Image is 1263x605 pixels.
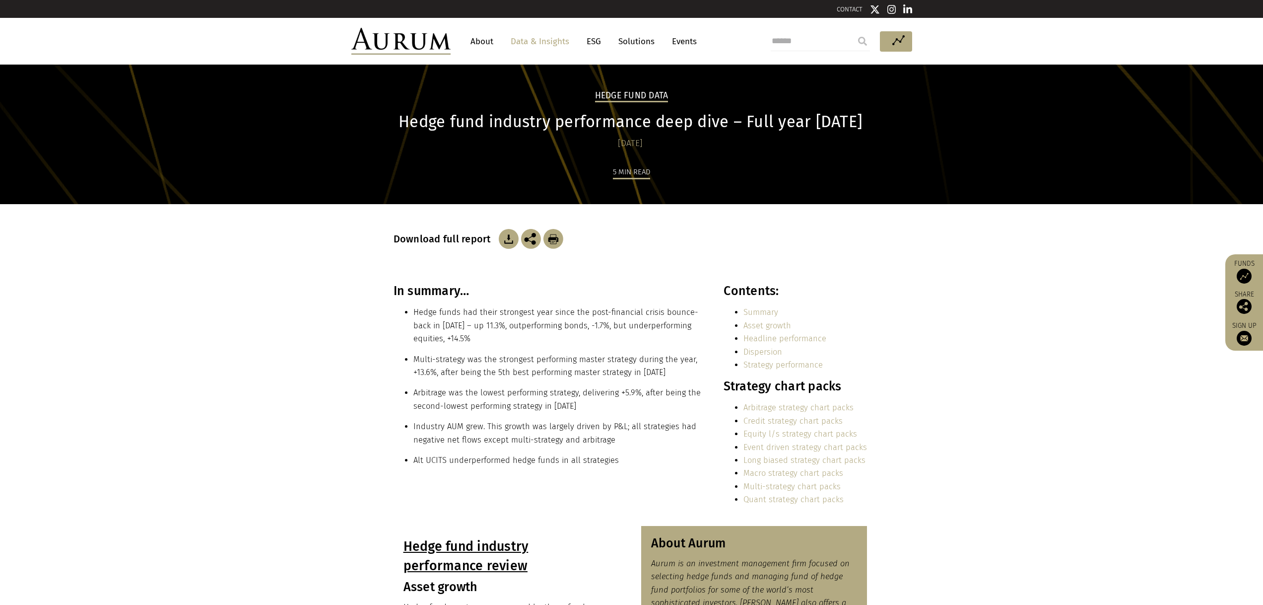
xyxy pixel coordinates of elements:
a: Long biased strategy chart packs [743,455,865,465]
a: About [465,32,498,51]
a: ESG [582,32,606,51]
a: Event driven strategy chart packs [743,443,867,452]
img: Twitter icon [870,4,880,14]
a: Funds [1230,259,1258,284]
a: Macro strategy chart packs [743,468,843,478]
img: Aurum [351,28,451,55]
img: Sign up to our newsletter [1237,331,1252,346]
a: Summary [743,307,778,317]
u: Hedge fund industry performance review [403,538,529,574]
h3: Asset growth [403,580,610,595]
li: Industry AUM grew. This growth was largely driven by P&L; all strategies had negative net flows e... [413,420,702,447]
div: [DATE] [394,137,867,151]
img: Access Funds [1237,269,1252,284]
img: Download Article [543,229,563,249]
a: Multi-strategy chart packs [743,482,841,491]
a: Equity l/s strategy chart packs [743,429,857,439]
a: Data & Insights [506,32,574,51]
a: Credit strategy chart packs [743,416,843,426]
a: Sign up [1230,321,1258,346]
a: Dispersion [743,347,782,357]
a: Headline performance [743,334,826,343]
h3: Contents: [724,284,867,299]
h3: Download full report [394,233,496,245]
div: Share [1230,291,1258,314]
img: Instagram icon [887,4,896,14]
h3: In summary… [394,284,702,299]
img: Linkedin icon [903,4,912,14]
div: 5 min read [613,166,650,179]
img: Share this post [1237,299,1252,314]
li: Arbitrage was the lowest performing strategy, delivering +5.9%, after being the second-lowest per... [413,386,702,413]
h3: About Aurum [651,536,858,551]
a: Quant strategy chart packs [743,495,844,504]
img: Download Article [499,229,519,249]
input: Submit [853,31,872,51]
h3: Strategy chart packs [724,379,867,394]
a: Arbitrage strategy chart packs [743,403,854,412]
a: Asset growth [743,321,791,330]
a: CONTACT [837,5,863,13]
a: Solutions [613,32,660,51]
a: Events [667,32,697,51]
li: Hedge funds had their strongest year since the post-financial crisis bounce-back in [DATE] – up 1... [413,306,702,345]
img: Share this post [521,229,541,249]
h1: Hedge fund industry performance deep dive – Full year [DATE] [394,112,867,132]
h2: Hedge Fund Data [595,90,668,102]
li: Alt UCITS underperformed hedge funds in all strategies [413,454,702,467]
a: Strategy performance [743,360,823,370]
li: Multi-strategy was the strongest performing master strategy during the year, +13.6%, after being ... [413,353,702,379]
